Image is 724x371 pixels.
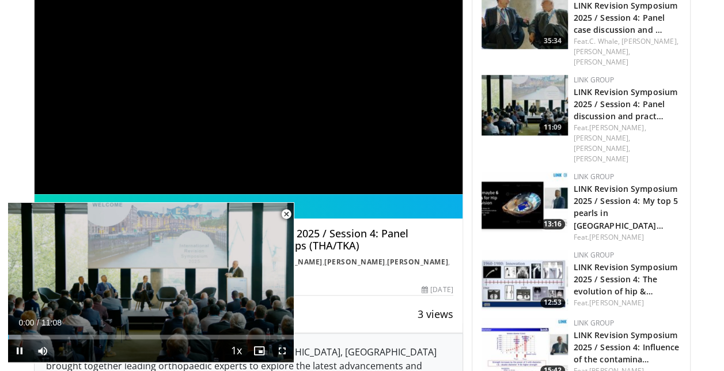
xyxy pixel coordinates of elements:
[589,123,646,132] a: [PERSON_NAME],
[41,318,62,327] span: 11:08
[387,257,448,267] a: [PERSON_NAME]
[574,57,628,67] a: [PERSON_NAME]
[482,250,568,311] a: 12:53
[482,250,568,311] img: 598cc5c3-0768-4c9e-90d6-ceb37e192565.150x105_q85_crop-smart_upscale.jpg
[248,339,271,362] button: Enable picture-in-picture mode
[574,75,615,85] a: LINK Group
[574,318,615,328] a: LINK Group
[324,257,385,267] a: [PERSON_NAME]
[574,36,681,67] div: Feat.
[621,36,678,46] a: [PERSON_NAME],
[418,307,453,321] span: 3 views
[574,154,628,164] a: [PERSON_NAME]
[540,122,565,132] span: 11:09
[166,228,453,252] h4: LINK Revision Symposium 2025 / Session 4: Panel discussion and practical tips (THA/TKA)
[8,202,294,363] video-js: Video Player
[574,330,680,365] a: LINK Revision Symposium 2025 / Session 4: Influence of the contamina…
[482,172,568,232] img: f7b856f4-f1a4-4f57-b261-c90d065d61d0.150x105_q85_crop-smart_upscale.jpg
[574,47,630,56] a: [PERSON_NAME],
[8,339,31,362] button: Pause
[574,143,630,153] a: [PERSON_NAME],
[574,250,615,260] a: LINK Group
[574,262,677,297] a: LINK Revision Symposium 2025 / Session 4: The evolution of hip &…
[271,339,294,362] button: Fullscreen
[589,232,644,242] a: [PERSON_NAME]
[482,172,568,232] a: 13:16
[540,36,565,46] span: 35:34
[574,298,681,308] div: Feat.
[482,75,568,135] a: 11:09
[225,339,248,362] button: Playback Rate
[589,298,644,308] a: [PERSON_NAME]
[574,183,678,230] a: LINK Revision Symposium 2025 / Session 4: My top 5 pearls in [GEOGRAPHIC_DATA]…
[31,339,54,362] button: Mute
[422,285,453,295] div: [DATE]
[540,297,565,308] span: 12:53
[482,75,568,135] img: 3128cf5b-6dc8-4dae-abb7-16a45176600d.150x105_q85_crop-smart_upscale.jpg
[574,86,677,122] a: LINK Revision Symposium 2025 / Session 4: Panel discussion and pract…
[574,232,681,243] div: Feat.
[18,318,34,327] span: 0:00
[8,335,294,339] div: Progress Bar
[589,36,620,46] a: C. Whale,
[540,219,565,229] span: 13:16
[37,318,39,327] span: /
[574,172,615,181] a: LINK Group
[275,202,298,226] button: Close
[574,123,681,164] div: Feat.
[574,133,630,143] a: [PERSON_NAME],
[166,257,453,278] div: By FEATURING , , ,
